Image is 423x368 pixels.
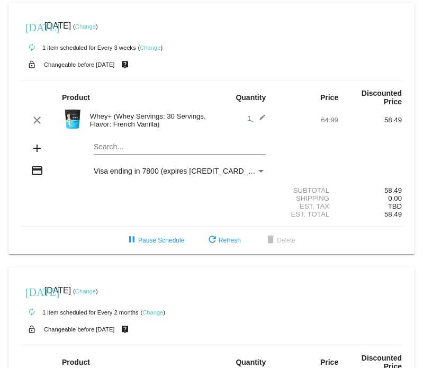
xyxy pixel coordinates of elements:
[236,358,266,366] strong: Quantity
[94,167,266,175] mat-select: Payment Method
[44,326,115,333] small: Changeable before [DATE]
[75,288,96,294] a: Change
[264,237,295,244] span: Delete
[25,285,38,298] mat-icon: [DATE]
[140,309,165,316] small: ( )
[320,93,338,102] strong: Price
[75,23,96,30] a: Change
[206,237,241,244] span: Refresh
[253,114,266,127] mat-icon: edit
[338,186,402,194] div: 58.49
[275,194,338,202] div: Shipping
[119,322,131,336] mat-icon: live_help
[21,309,139,316] small: 1 item scheduled for Every 2 months
[25,58,38,71] mat-icon: lock_open
[256,231,304,250] button: Delete
[138,44,163,51] small: ( )
[275,210,338,218] div: Est. Total
[25,20,38,33] mat-icon: [DATE]
[388,194,402,202] span: 0.00
[140,44,160,51] a: Change
[362,89,402,106] strong: Discounted Price
[320,358,338,366] strong: Price
[25,322,38,336] mat-icon: lock_open
[247,114,266,122] span: 1
[85,112,212,128] div: Whey+ (Whey Servings: 30 Servings, Flavor: French Vanilla)
[21,44,136,51] small: 1 item scheduled for Every 3 weeks
[125,234,138,247] mat-icon: pause
[94,143,266,151] input: Search...
[197,231,249,250] button: Refresh
[142,309,163,316] a: Change
[275,202,338,210] div: Est. Tax
[94,167,271,175] span: Visa ending in 7800 (expires [CREDIT_CARD_DATA])
[338,116,402,124] div: 58.49
[62,358,90,366] strong: Product
[275,186,338,194] div: Subtotal
[264,234,277,247] mat-icon: delete
[31,142,43,155] mat-icon: add
[125,237,184,244] span: Pause Schedule
[25,306,38,319] mat-icon: autorenew
[206,234,219,247] mat-icon: refresh
[388,202,402,210] span: TBD
[73,288,98,294] small: ( )
[31,164,43,177] mat-icon: credit_card
[62,109,83,130] img: Image-1-Carousel-Whey-2lb-Vanilla-no-badge-Transp.png
[25,41,38,54] mat-icon: autorenew
[62,93,90,102] strong: Product
[119,58,131,71] mat-icon: live_help
[117,231,193,250] button: Pause Schedule
[44,61,115,68] small: Changeable before [DATE]
[73,23,98,30] small: ( )
[384,210,402,218] span: 58.49
[31,114,43,127] mat-icon: clear
[236,93,266,102] strong: Quantity
[275,116,338,124] div: 64.99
